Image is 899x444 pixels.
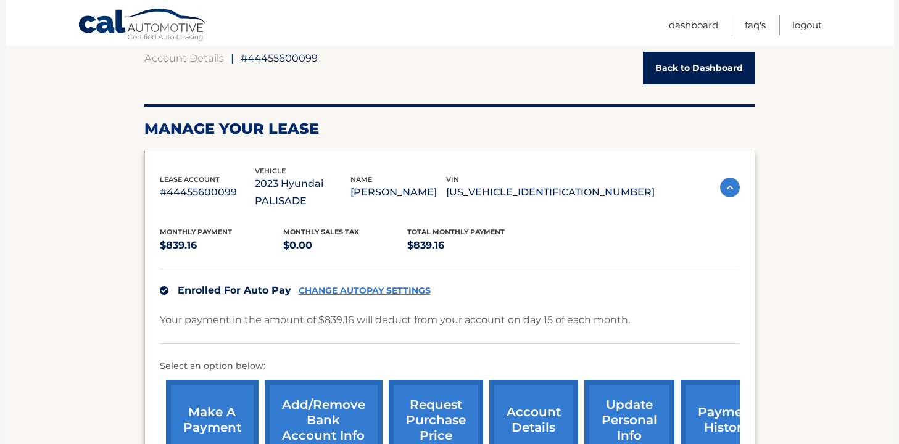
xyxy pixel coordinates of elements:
[745,15,766,35] a: FAQ's
[241,52,318,64] span: #44455600099
[669,15,718,35] a: Dashboard
[407,228,505,236] span: Total Monthly Payment
[144,52,224,64] a: Account Details
[720,178,740,197] img: accordion-active.svg
[350,175,372,184] span: name
[160,228,232,236] span: Monthly Payment
[643,52,755,84] a: Back to Dashboard
[255,175,350,210] p: 2023 Hyundai PALISADE
[160,286,168,295] img: check.svg
[350,184,446,201] p: [PERSON_NAME]
[160,311,630,329] p: Your payment in the amount of $839.16 will deduct from your account on day 15 of each month.
[160,184,255,201] p: #44455600099
[178,284,291,296] span: Enrolled For Auto Pay
[160,359,740,374] p: Select an option below:
[255,166,286,175] span: vehicle
[407,237,531,254] p: $839.16
[446,184,655,201] p: [US_VEHICLE_IDENTIFICATION_NUMBER]
[231,52,234,64] span: |
[160,175,220,184] span: lease account
[78,8,207,44] a: Cal Automotive
[283,237,407,254] p: $0.00
[792,15,822,35] a: Logout
[160,237,284,254] p: $839.16
[299,286,431,296] a: CHANGE AUTOPAY SETTINGS
[144,120,755,138] h2: Manage Your Lease
[283,228,359,236] span: Monthly sales Tax
[446,175,459,184] span: vin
